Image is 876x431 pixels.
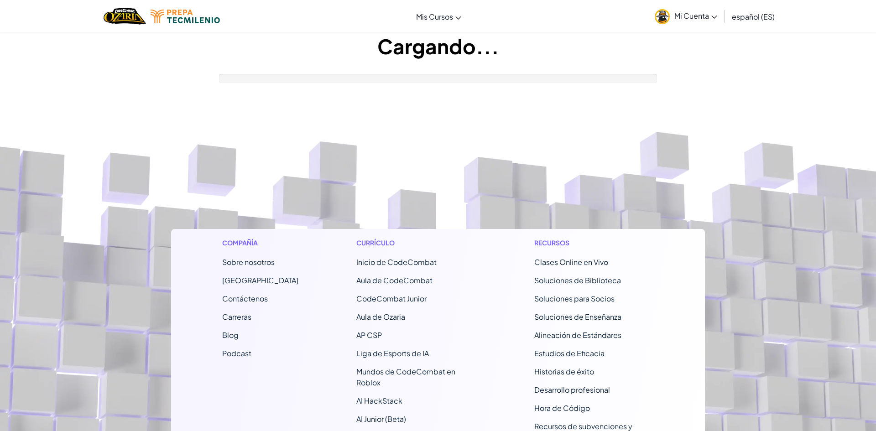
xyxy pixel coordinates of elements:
[727,4,779,29] a: español (ES)
[534,385,610,395] a: Desarrollo profesional
[534,348,605,358] a: Estudios de Eficacia
[222,275,298,285] a: [GEOGRAPHIC_DATA]
[356,294,427,303] a: CodeCombat Junior
[356,275,433,285] a: Aula de CodeCombat
[534,312,621,322] a: Soluciones de Enseñanza
[104,7,146,26] img: Home
[534,257,608,267] a: Clases Online en Vivo
[732,12,775,21] span: español (ES)
[356,367,455,387] a: Mundos de CodeCombat en Roblox
[104,7,146,26] a: Ozaria by CodeCombat logo
[356,330,382,340] a: AP CSP
[534,238,654,248] h1: Recursos
[222,294,268,303] span: Contáctenos
[356,396,402,405] a: AI HackStack
[674,11,717,21] span: Mi Cuenta
[222,238,298,248] h1: Compañía
[356,348,429,358] a: Liga de Esports de IA
[222,257,275,267] a: Sobre nosotros
[534,294,615,303] a: Soluciones para Socios
[356,238,476,248] h1: Currículo
[222,312,251,322] a: Carreras
[534,275,621,285] a: Soluciones de Biblioteca
[655,9,670,24] img: avatar
[534,367,594,376] a: Historias de éxito
[534,330,621,340] a: Alineación de Estándares
[534,403,590,413] a: Hora de Código
[412,4,466,29] a: Mis Cursos
[650,2,722,31] a: Mi Cuenta
[222,348,251,358] a: Podcast
[416,12,453,21] span: Mis Cursos
[151,10,220,23] img: Tecmilenio logo
[356,414,406,424] a: AI Junior (Beta)
[356,257,437,267] span: Inicio de CodeCombat
[222,330,239,340] a: Blog
[356,312,405,322] a: Aula de Ozaria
